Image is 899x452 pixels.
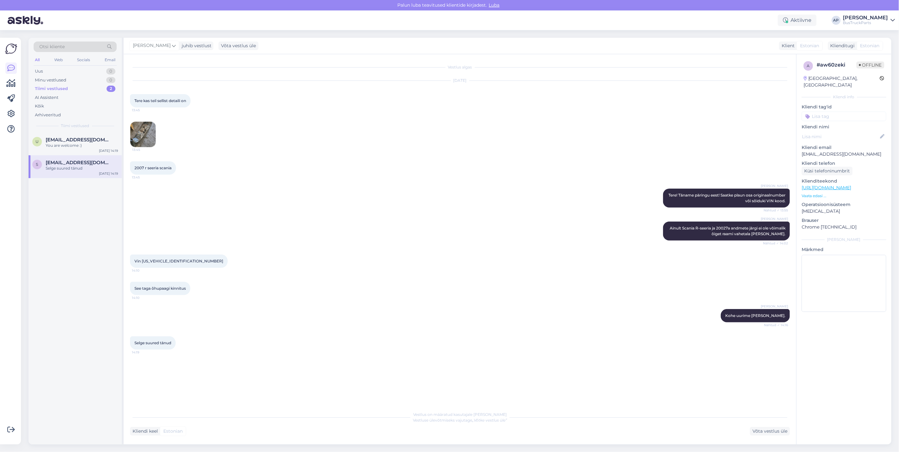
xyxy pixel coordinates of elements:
[36,162,38,167] span: s
[99,148,118,153] div: [DATE] 14:19
[802,94,886,100] div: Kliendi info
[35,77,66,83] div: Minu vestlused
[132,108,156,113] span: 13:45
[750,427,790,436] div: Võta vestlus üle
[764,208,788,213] span: Nähtud ✓ 13:55
[413,418,507,423] span: Vestluse ülevõtmiseks vajutage
[832,16,841,25] div: AP
[61,123,89,129] span: Tiimi vestlused
[76,56,91,64] div: Socials
[35,103,44,109] div: Kõik
[46,160,112,165] span: sarapuujanno@gmail.com
[487,2,502,8] span: Luba
[132,268,156,273] span: 14:10
[134,165,172,170] span: 2007 r seeria scania
[46,137,112,143] span: ukitrailer@gmail.com
[163,428,183,435] span: Estonian
[802,193,886,199] p: Vaata edasi ...
[103,56,117,64] div: Email
[35,94,58,101] div: AI Assistent
[802,133,879,140] input: Lisa nimi
[843,15,888,20] div: [PERSON_NAME]
[843,15,895,25] a: [PERSON_NAME]BusTruckParts
[804,75,880,88] div: [GEOGRAPHIC_DATA], [GEOGRAPHIC_DATA]
[130,78,790,83] div: [DATE]
[802,217,886,224] p: Brauser
[133,42,171,49] span: [PERSON_NAME]
[134,286,186,291] span: See taga õhupaagi kinnitus
[413,412,507,417] span: Vestlus on määratud kasutajale [PERSON_NAME]
[828,42,855,49] div: Klienditugi
[800,42,819,49] span: Estonian
[807,63,810,68] span: a
[134,98,186,103] span: Tere kas teil sellist detaili on
[761,184,788,188] span: [PERSON_NAME]
[725,313,785,318] span: Kohe uurime [PERSON_NAME].
[802,124,886,130] p: Kliendi nimi
[35,86,68,92] div: Tiimi vestlused
[857,61,884,68] span: Offline
[802,104,886,110] p: Kliendi tag'id
[843,20,888,25] div: BusTruckParts
[35,68,43,74] div: Uus
[134,259,223,263] span: Vin [US_VEHICLE_IDENTIFICATION_NUMBER]
[761,216,788,221] span: [PERSON_NAME]
[130,428,158,435] div: Kliendi keel
[99,171,118,176] div: [DATE] 14:19
[106,68,115,74] div: 0
[34,56,41,64] div: All
[802,185,851,190] a: [URL][DOMAIN_NAME]
[779,42,795,49] div: Klient
[802,178,886,184] p: Klienditeekond
[802,112,886,121] input: Lisa tag
[218,42,258,50] div: Võta vestlus üle
[802,237,886,242] div: [PERSON_NAME]
[46,165,118,171] div: Selge suured tänud
[132,175,156,180] span: 13:45
[763,241,788,246] span: Nähtud ✓ 14:02
[53,56,64,64] div: Web
[36,139,39,144] span: u
[107,86,115,92] div: 2
[802,246,886,253] p: Märkmed
[802,151,886,158] p: [EMAIL_ADDRESS][DOMAIN_NAME]
[802,167,853,175] div: Küsi telefoninumbrit
[46,143,118,148] div: You are welcome :)
[130,64,790,70] div: Vestlus algas
[5,43,17,55] img: Askly Logo
[35,112,61,118] div: Arhiveeritud
[802,160,886,167] p: Kliendi telefon
[132,147,156,152] span: 13:45
[802,208,886,215] p: [MEDICAL_DATA]
[761,304,788,309] span: [PERSON_NAME]
[179,42,212,49] div: juhib vestlust
[106,77,115,83] div: 0
[132,295,156,300] span: 14:10
[670,226,786,236] span: Ainult Scania R-seeria ja 20027a andmete järgi ei ole võimalik õiget raami vahetala [PERSON_NAME].
[817,61,857,69] div: # aw60zeki
[802,144,886,151] p: Kliendi email
[802,224,886,230] p: Chrome [TECHNICAL_ID]
[802,201,886,208] p: Operatsioonisüsteem
[130,122,156,147] img: Attachment
[39,43,65,50] span: Otsi kliente
[860,42,880,49] span: Estonian
[132,350,156,355] span: 14:19
[472,418,507,423] i: „Võtke vestlus üle”
[778,15,817,26] div: Aktiivne
[134,340,171,345] span: Selge suured tänud
[764,323,788,327] span: Nähtud ✓ 14:16
[668,193,786,203] span: Tere! Täname päringu eest! Saatke plaun osa originaalnumber või sõiduki VIN kood.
